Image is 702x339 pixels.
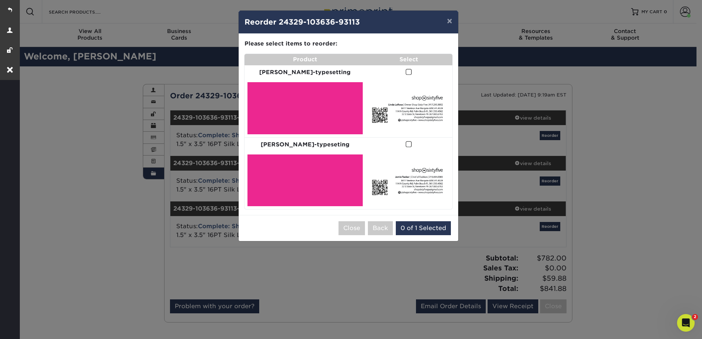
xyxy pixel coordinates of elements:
[441,11,458,31] button: ×
[677,314,695,332] iframe: Intercom live chat
[261,141,350,148] strong: [PERSON_NAME]-typeseting
[259,69,351,76] strong: [PERSON_NAME]-typesetting
[245,17,452,28] h4: Reorder 24329-103636-93113
[247,154,363,206] img: primo-1382-660ff86d60b69
[293,56,317,63] strong: Product
[339,221,365,235] button: Close
[247,82,363,134] img: e55f7a92-8e6d-438e-8dd7-7e6ee69681b9.jpg
[692,314,698,320] span: 2
[245,40,337,47] strong: Please select items to reorder:
[369,163,449,198] img: primo-6405-660ff86d6418c
[396,221,451,235] button: 0 of 1 Selected
[368,221,393,235] button: Back
[399,56,418,63] strong: Select
[369,90,449,126] img: primo-8886-660ff86d572bc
